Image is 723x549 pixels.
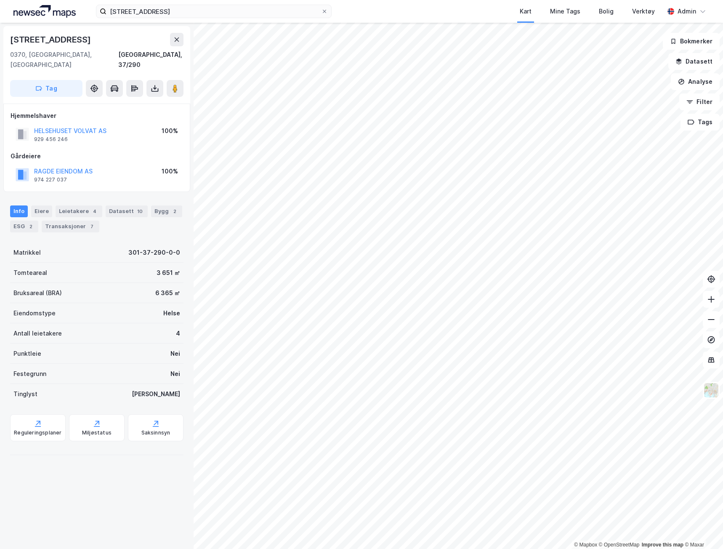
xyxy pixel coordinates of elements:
[151,205,182,217] div: Bygg
[128,248,180,258] div: 301-37-290-0-0
[550,6,580,16] div: Mine Tags
[520,6,532,16] div: Kart
[118,50,183,70] div: [GEOGRAPHIC_DATA], 37/290
[162,126,178,136] div: 100%
[13,5,76,18] img: logo.a4113a55bc3d86da70a041830d287a7e.svg
[106,5,321,18] input: Søk på adresse, matrikkel, gårdeiere, leietakere eller personer
[10,33,93,46] div: [STREET_ADDRESS]
[599,542,640,548] a: OpenStreetMap
[642,542,683,548] a: Improve this map
[42,221,99,232] div: Transaksjoner
[11,151,183,161] div: Gårdeiere
[90,207,99,216] div: 4
[34,176,67,183] div: 974 227 037
[170,207,179,216] div: 2
[13,349,41,359] div: Punktleie
[157,268,180,278] div: 3 651 ㎡
[13,308,56,318] div: Eiendomstype
[31,205,52,217] div: Eiere
[176,328,180,338] div: 4
[13,389,37,399] div: Tinglyst
[680,114,720,131] button: Tags
[88,222,96,231] div: 7
[10,50,118,70] div: 0370, [GEOGRAPHIC_DATA], [GEOGRAPHIC_DATA]
[10,221,38,232] div: ESG
[13,328,62,338] div: Antall leietakere
[681,509,723,549] iframe: Chat Widget
[56,205,102,217] div: Leietakere
[599,6,614,16] div: Bolig
[13,248,41,258] div: Matrikkel
[13,369,46,379] div: Festegrunn
[141,429,170,436] div: Saksinnsyn
[681,509,723,549] div: Kontrollprogram for chat
[663,33,720,50] button: Bokmerker
[34,136,68,143] div: 929 456 246
[14,429,61,436] div: Reguleringsplaner
[27,222,35,231] div: 2
[13,288,62,298] div: Bruksareal (BRA)
[678,6,696,16] div: Admin
[82,429,112,436] div: Miljøstatus
[632,6,655,16] div: Verktøy
[155,288,180,298] div: 6 365 ㎡
[106,205,148,217] div: Datasett
[10,80,82,97] button: Tag
[10,205,28,217] div: Info
[162,166,178,176] div: 100%
[136,207,144,216] div: 10
[703,382,719,398] img: Z
[679,93,720,110] button: Filter
[132,389,180,399] div: [PERSON_NAME]
[13,268,47,278] div: Tomteareal
[574,542,597,548] a: Mapbox
[170,369,180,379] div: Nei
[671,73,720,90] button: Analyse
[11,111,183,121] div: Hjemmelshaver
[170,349,180,359] div: Nei
[668,53,720,70] button: Datasett
[163,308,180,318] div: Helse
